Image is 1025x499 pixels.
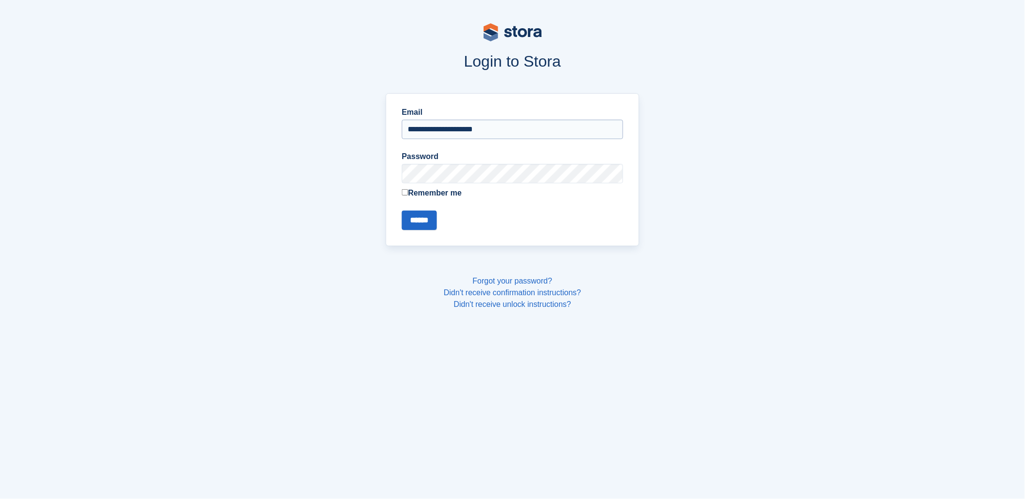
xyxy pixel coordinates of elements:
label: Email [402,107,623,118]
input: Remember me [402,189,408,196]
label: Remember me [402,187,623,199]
img: stora-logo-53a41332b3708ae10de48c4981b4e9114cc0af31d8433b30ea865607fb682f29.svg [484,23,542,41]
a: Forgot your password? [473,277,553,285]
a: Didn't receive confirmation instructions? [444,288,581,297]
h1: Login to Stora [200,53,825,70]
label: Password [402,151,623,162]
a: Didn't receive unlock instructions? [454,300,571,308]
